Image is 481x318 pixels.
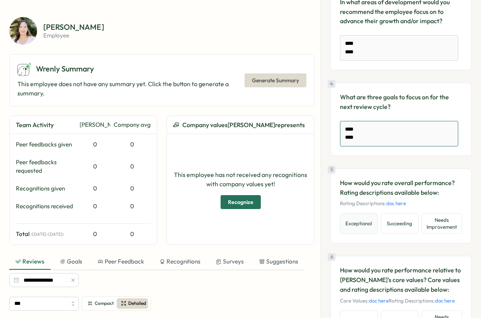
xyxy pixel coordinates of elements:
[422,213,462,234] button: Needs Improvement
[16,230,30,238] span: Total
[328,253,335,261] div: 6
[328,80,335,88] div: 4
[80,140,110,149] div: 0
[114,140,151,149] div: 0
[9,17,37,45] img: Maggie Graupera
[80,121,110,129] div: [PERSON_NAME]
[17,79,243,99] p: This employee does not have any summary yet. Click the button to generate a summary.
[182,120,305,130] span: Company values [PERSON_NAME] represents
[252,74,299,87] span: Generate Summary
[340,200,462,207] p: Rating Descriptions:
[386,200,406,206] a: doc here
[216,257,244,266] div: Surveys
[16,120,76,130] div: Team Activity
[340,178,462,197] p: How would you rate overall performance? Rating descriptions available below:
[173,170,308,189] p: This employee has not received any recognitions with company values yet!
[36,63,94,75] span: Wrenly Summary
[259,257,298,266] div: Suggestions
[328,166,335,173] div: 5
[16,184,76,193] div: Recognitions given
[128,300,146,307] span: Detailed
[228,196,253,209] span: Recognize
[80,184,110,193] div: 0
[114,184,151,193] div: 0
[114,121,151,129] div: Company avg
[221,195,261,209] button: Recognize
[16,158,76,175] div: Peer feedbacks requested
[98,257,144,266] div: Peer Feedback
[340,265,462,294] p: How would you rate performance relative to [PERSON_NAME]'s core values? Core values and rating de...
[114,162,151,171] div: 0
[43,23,104,31] p: [PERSON_NAME]
[43,32,104,38] p: employee
[369,298,389,304] a: doc here
[435,298,455,304] a: doc here
[80,230,110,238] div: 0
[31,232,63,237] span: ( [DATE] - [DATE] )
[15,257,44,266] div: Reviews
[114,202,151,211] div: 0
[16,140,76,149] div: Peer feedbacks given
[340,92,462,112] p: What are three goals to focus on for the next review cycle?
[60,257,82,266] div: Goals
[340,298,462,304] p: Core Values: Rating Descriptions:
[80,202,110,211] div: 0
[114,230,151,238] div: 0
[381,213,419,234] button: Succeeding
[80,162,110,171] div: 0
[160,257,201,266] div: Recognitions
[95,300,114,307] span: Compact
[340,213,378,234] button: Exceptional
[16,202,76,211] div: Recognitions received
[245,73,306,87] button: Generate Summary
